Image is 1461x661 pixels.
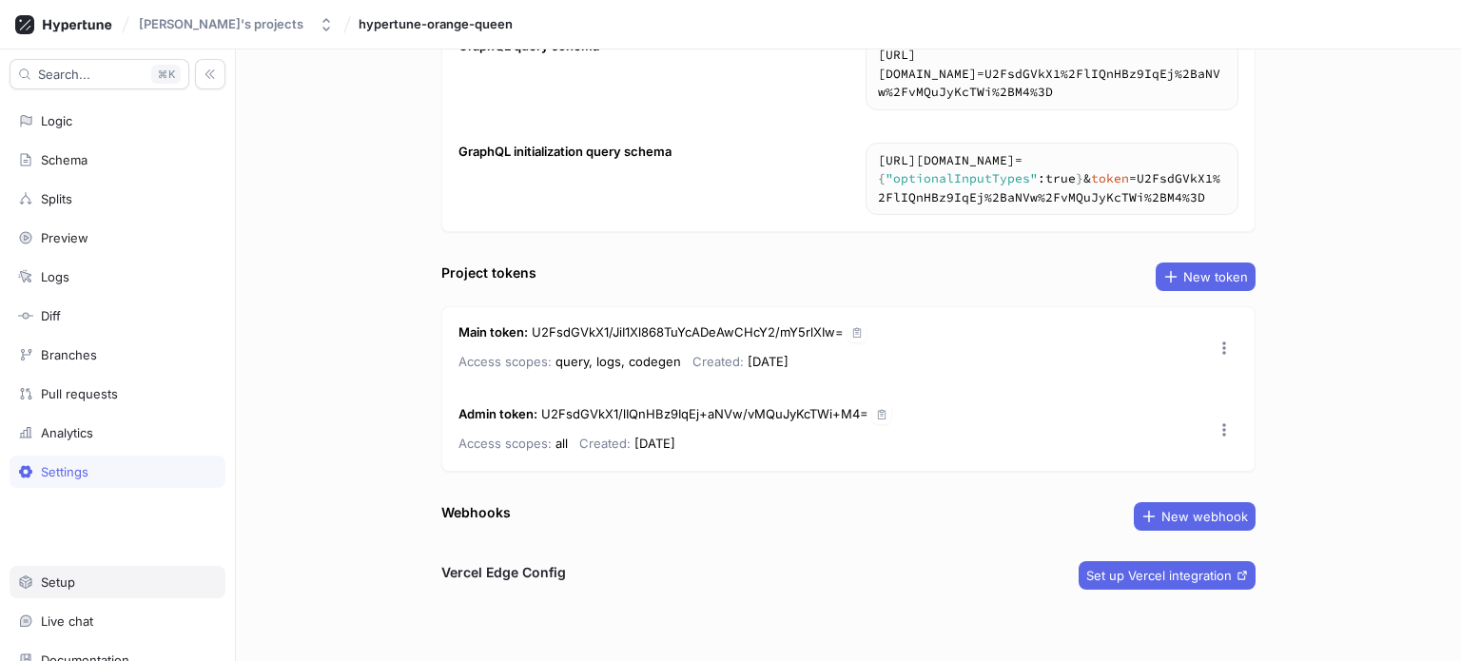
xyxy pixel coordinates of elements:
p: [DATE] [692,350,789,373]
div: Logic [41,113,72,128]
span: New webhook [1161,511,1248,522]
div: Live chat [41,613,93,629]
strong: Main token : [458,324,528,340]
div: K [151,65,181,84]
span: U2FsdGVkX1/lIQnHBz9IqEj+aNVw/vMQuJyKcTWi+M4= [541,406,868,421]
span: New token [1183,271,1248,282]
button: Search...K [10,59,189,89]
p: all [458,432,568,455]
span: Access scopes: [458,436,552,451]
span: Access scopes: [458,354,552,369]
div: Logs [41,269,69,284]
textarea: [URL][DOMAIN_NAME] [867,38,1237,109]
div: GraphQL initialization query schema [458,143,672,162]
div: Analytics [41,425,93,440]
span: hypertune-orange-queen [359,17,513,30]
button: New token [1156,262,1256,291]
span: Created: [579,436,631,451]
div: [PERSON_NAME]'s projects [139,16,303,32]
div: Setup [41,574,75,590]
div: Branches [41,347,97,362]
button: [PERSON_NAME]'s projects [131,9,341,40]
span: Created: [692,354,744,369]
strong: Admin token : [458,406,537,421]
span: Set up Vercel integration [1086,570,1232,581]
span: Search... [38,68,90,80]
div: Diff [41,308,61,323]
button: Set up Vercel integration [1079,561,1256,590]
div: Schema [41,152,88,167]
p: [DATE] [579,432,675,455]
div: Settings [41,464,88,479]
p: query, logs, codegen [458,350,681,373]
div: Project tokens [441,262,536,282]
div: Preview [41,230,88,245]
div: Splits [41,191,72,206]
div: Webhooks [441,502,511,522]
div: Pull requests [41,386,118,401]
span: U2FsdGVkX1/JiI1Xl868TuYcADeAwCHcY2/mY5rlXIw= [532,324,844,340]
button: New webhook [1134,502,1256,531]
textarea: https://[DOMAIN_NAME]/schema?body={"optionalInputTypes":true}&token=U2FsdGVkX1%2FlIQnHBz9IqEj%2Ba... [867,144,1237,215]
h3: Vercel Edge Config [441,562,566,582]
